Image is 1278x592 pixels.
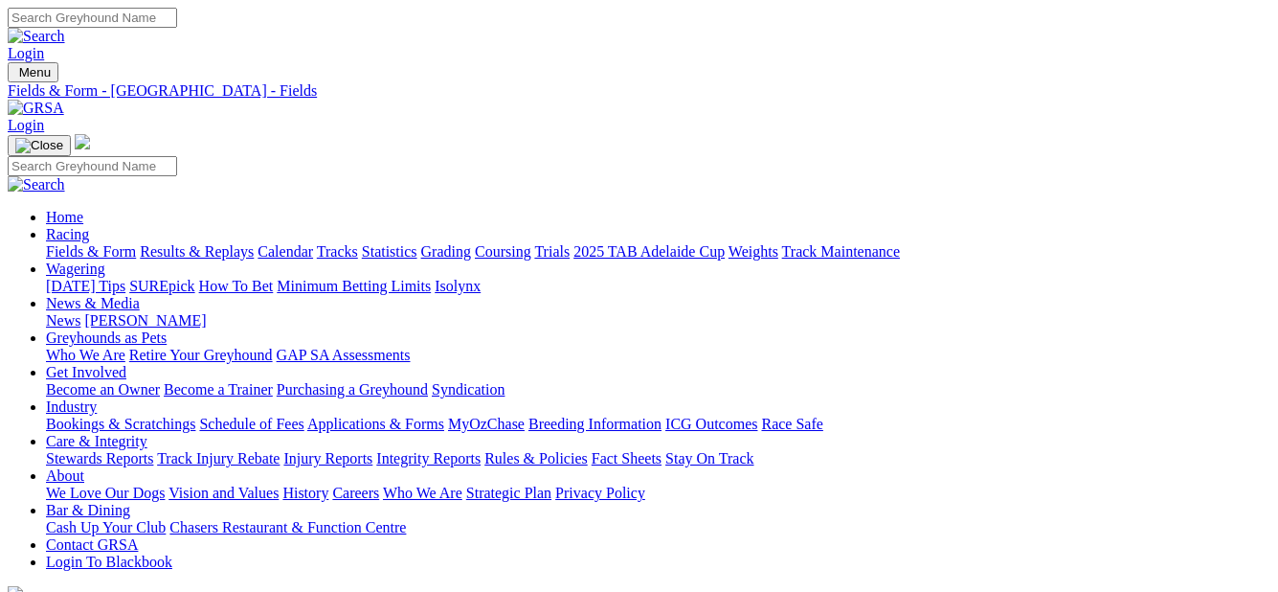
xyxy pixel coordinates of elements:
[466,485,551,501] a: Strategic Plan
[46,554,172,570] a: Login To Blackbook
[46,261,105,277] a: Wagering
[46,209,83,225] a: Home
[46,502,130,518] a: Bar & Dining
[282,485,328,501] a: History
[435,278,481,294] a: Isolynx
[46,278,125,294] a: [DATE] Tips
[129,347,273,363] a: Retire Your Greyhound
[46,243,1270,261] div: Racing
[46,433,147,449] a: Care & Integrity
[376,450,481,467] a: Integrity Reports
[46,450,1270,467] div: Care & Integrity
[164,381,273,398] a: Become a Trainer
[592,450,661,467] a: Fact Sheets
[307,416,444,432] a: Applications & Forms
[528,416,661,432] a: Breeding Information
[46,467,84,484] a: About
[46,485,1270,502] div: About
[46,226,89,242] a: Racing
[46,381,1270,398] div: Get Involved
[283,450,372,467] a: Injury Reports
[8,82,1270,100] a: Fields & Form - [GEOGRAPHIC_DATA] - Fields
[199,278,274,294] a: How To Bet
[46,416,1270,433] div: Industry
[199,416,303,432] a: Schedule of Fees
[46,330,167,346] a: Greyhounds as Pets
[46,381,160,398] a: Become an Owner
[8,62,58,82] button: Toggle navigation
[448,416,525,432] a: MyOzChase
[729,243,778,260] a: Weights
[8,156,177,176] input: Search
[168,485,279,501] a: Vision and Values
[46,416,195,432] a: Bookings & Scratchings
[19,65,51,80] span: Menu
[169,519,406,535] a: Chasers Restaurant & Function Centre
[8,100,64,117] img: GRSA
[665,416,757,432] a: ICG Outcomes
[129,278,194,294] a: SUREpick
[8,135,71,156] button: Toggle navigation
[277,278,431,294] a: Minimum Betting Limits
[573,243,725,260] a: 2025 TAB Adelaide Cup
[46,536,138,553] a: Contact GRSA
[8,28,65,45] img: Search
[8,117,44,133] a: Login
[46,295,140,311] a: News & Media
[46,519,1270,536] div: Bar & Dining
[46,398,97,415] a: Industry
[46,450,153,467] a: Stewards Reports
[484,450,588,467] a: Rules & Policies
[84,312,206,329] a: [PERSON_NAME]
[46,312,1270,330] div: News & Media
[46,364,126,380] a: Get Involved
[761,416,822,432] a: Race Safe
[46,278,1270,295] div: Wagering
[46,347,1270,364] div: Greyhounds as Pets
[534,243,570,260] a: Trials
[383,485,462,501] a: Who We Are
[46,243,136,260] a: Fields & Form
[555,485,645,501] a: Privacy Policy
[46,312,80,329] a: News
[8,45,44,61] a: Login
[665,450,753,467] a: Stay On Track
[15,138,63,153] img: Close
[46,485,165,501] a: We Love Our Dogs
[332,485,379,501] a: Careers
[475,243,531,260] a: Coursing
[8,176,65,194] img: Search
[46,519,166,535] a: Cash Up Your Club
[140,243,254,260] a: Results & Replays
[432,381,504,398] a: Syndication
[258,243,313,260] a: Calendar
[46,347,125,363] a: Who We Are
[157,450,280,467] a: Track Injury Rebate
[75,134,90,149] img: logo-grsa-white.png
[277,347,411,363] a: GAP SA Assessments
[782,243,900,260] a: Track Maintenance
[317,243,358,260] a: Tracks
[277,381,428,398] a: Purchasing a Greyhound
[8,8,177,28] input: Search
[421,243,471,260] a: Grading
[362,243,417,260] a: Statistics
